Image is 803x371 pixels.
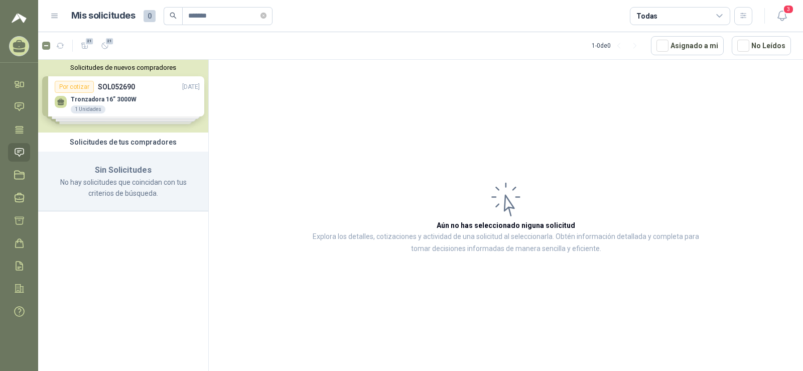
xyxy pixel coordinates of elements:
[732,36,791,55] button: No Leídos
[651,36,724,55] button: Asignado a mi
[773,7,791,25] button: 3
[50,164,196,177] h3: Sin Solicitudes
[783,5,794,14] span: 3
[636,11,657,22] div: Todas
[170,12,177,19] span: search
[105,37,114,45] span: 21
[12,12,27,24] img: Logo peakr
[38,60,208,133] div: Solicitudes de nuevos compradoresPor cotizarSOL052690[DATE] Tronzadora 16” 3000W1 UnidadesPor cot...
[85,37,94,45] span: 21
[437,220,575,231] h3: Aún no has seleccionado niguna solicitud
[144,10,156,22] span: 0
[50,177,196,199] p: No hay solicitudes que coincidan con tus criterios de búsqueda.
[38,133,208,152] div: Solicitudes de tus compradores
[592,38,643,54] div: 1 - 0 de 0
[97,38,113,54] button: 21
[71,9,136,23] h1: Mis solicitudes
[309,231,703,255] p: Explora los detalles, cotizaciones y actividad de una solicitud al seleccionarla. Obtén informaci...
[42,64,204,71] button: Solicitudes de nuevos compradores
[260,11,266,21] span: close-circle
[260,13,266,19] span: close-circle
[77,38,93,54] button: 21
